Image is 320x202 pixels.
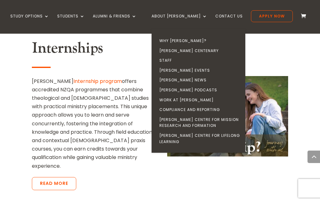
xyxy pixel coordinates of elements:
a: Alumni & Friends [93,14,137,29]
p: [PERSON_NAME] offers accredited NZQA programmes that combine theological and [DEMOGRAPHIC_DATA] s... [32,77,153,170]
a: [PERSON_NAME] Events [153,65,247,75]
a: Work at [PERSON_NAME] [153,95,247,105]
a: Read More [32,177,76,190]
a: Internship program [73,78,122,85]
a: About [PERSON_NAME] [152,14,207,29]
a: Compliance and Reporting [153,105,247,115]
a: [PERSON_NAME] Centenary [153,46,247,56]
a: [PERSON_NAME] Centre for Lifelong Learning [153,131,247,147]
a: [PERSON_NAME] Centre for Mission Research and Formation [153,115,247,131]
h2: Internships [32,39,153,60]
a: Why [PERSON_NAME]? [153,36,247,46]
a: Students [57,14,85,29]
a: [PERSON_NAME] News [153,75,247,85]
a: Staff [153,55,247,65]
a: Contact Us [215,14,243,29]
a: [PERSON_NAME] Podcasts [153,85,247,95]
a: Apply Now [251,10,293,22]
a: Study Options [10,14,49,29]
